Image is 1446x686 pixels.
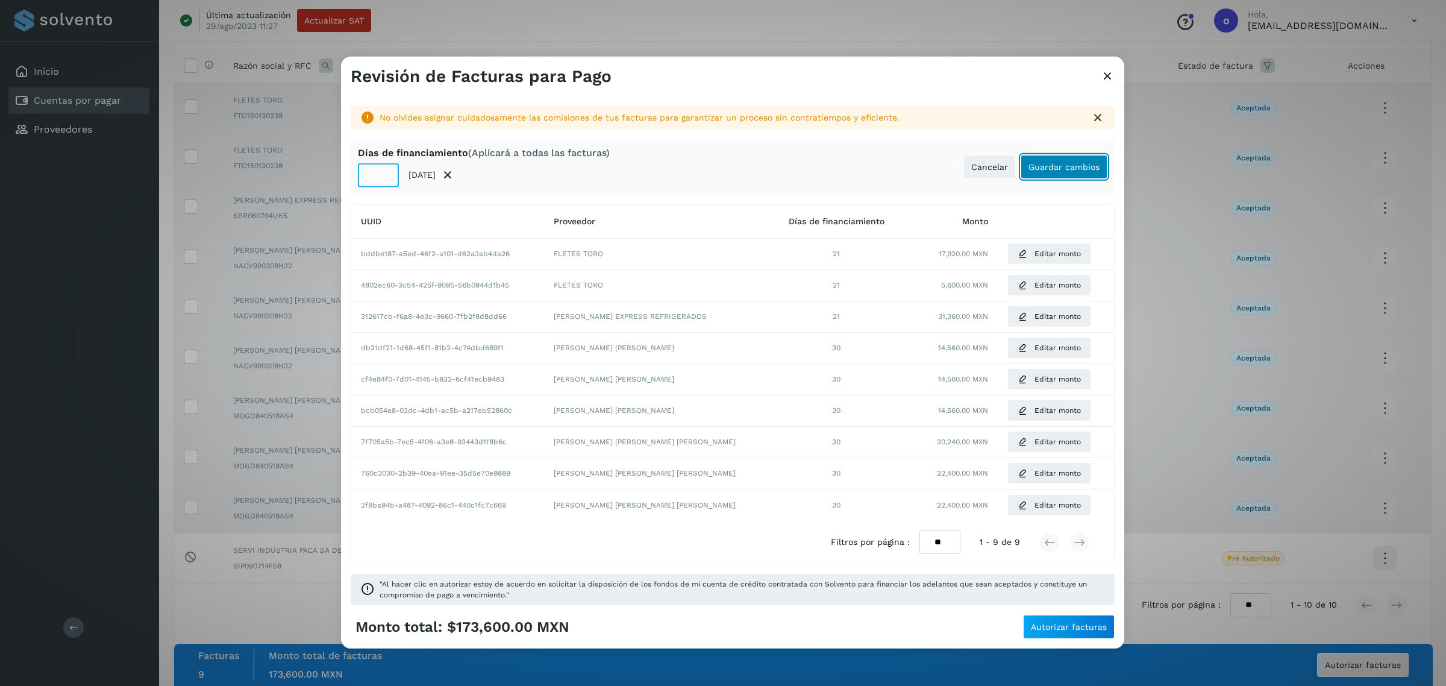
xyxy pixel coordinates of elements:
span: Editar monto [1034,248,1081,259]
td: 2f9ba94b-a487-4092-86c1-440c1fc7c669 [351,489,544,521]
span: Editar monto [1034,374,1081,385]
span: Días de financiamiento [789,216,884,226]
p: [DATE] [408,170,436,180]
td: [PERSON_NAME] [PERSON_NAME] [PERSON_NAME] [544,427,772,458]
span: (Aplicará a todas las facturas) [468,146,610,158]
td: [PERSON_NAME] EXPRESS REFRIGERADOS [544,301,772,333]
td: 21 [771,239,901,270]
td: 312617cb-f6a8-4e3c-9660-7fb2f8d8dd66 [351,301,544,333]
span: Monto [962,216,988,226]
span: Cancelar [971,163,1008,171]
span: UUID [361,216,381,226]
span: 22,400.00 MXN [937,500,988,511]
td: 7f705a5b-7ec5-4f06-a3e8-93443d1f8b6c [351,427,544,458]
td: 4802ec60-3c54-425f-9095-56b0844d1b45 [351,270,544,301]
td: [PERSON_NAME] [PERSON_NAME] [PERSON_NAME] [544,458,772,489]
td: [PERSON_NAME] [PERSON_NAME] [544,333,772,364]
span: 14,560.00 MXN [938,342,988,353]
button: Editar monto [1007,431,1091,453]
div: No olvides asignar cuidadosamente las comisiones de tus facturas para garantizar un proceso sin c... [380,112,1081,124]
td: 30 [771,458,901,489]
td: 30 [771,364,901,395]
span: Editar monto [1034,280,1081,291]
td: 30 [771,427,901,458]
span: Editar monto [1034,405,1081,416]
span: Editar monto [1034,311,1081,322]
span: Monto total: [355,618,442,636]
span: Editar monto [1034,500,1081,511]
button: Autorizar facturas [1023,615,1115,639]
span: Editar monto [1034,342,1081,353]
td: db21df21-1d68-45f1-81b2-4c74dbd689f1 [351,333,544,364]
td: bddbe187-a5ed-46f2-a101-d62a3ab4da26 [351,239,544,270]
td: 30 [771,333,901,364]
button: Cancelar [963,155,1016,179]
span: 17,920.00 MXN [939,248,988,259]
span: 30,240.00 MXN [937,436,988,447]
button: Editar monto [1007,494,1091,516]
button: Guardar cambios [1021,155,1107,179]
td: [PERSON_NAME] [PERSON_NAME] [544,395,772,427]
td: [PERSON_NAME] [PERSON_NAME] [PERSON_NAME] [544,489,772,521]
td: [PERSON_NAME] [PERSON_NAME] [544,364,772,395]
span: Editar monto [1034,468,1081,479]
td: FLETES TORO [544,270,772,301]
button: Editar monto [1007,306,1091,327]
td: bcb054e8-03dc-4db1-ac5b-a217eb52860c [351,395,544,427]
span: 1 - 9 de 9 [980,536,1020,549]
span: Editar monto [1034,436,1081,447]
button: Editar monto [1007,337,1091,359]
div: Días de financiamiento [358,146,610,158]
span: 5,600.00 MXN [941,280,988,291]
span: 31,360.00 MXN [938,311,988,322]
button: Editar monto [1007,243,1091,265]
button: Editar monto [1007,462,1091,484]
span: $173,600.00 MXN [447,618,569,636]
span: Proveedor [554,216,595,226]
span: Guardar cambios [1028,163,1100,171]
td: FLETES TORO [544,239,772,270]
span: 22,400.00 MXN [937,468,988,479]
span: "Al hacer clic en autorizar estoy de acuerdo en solicitar la disposición de los fondos de mi cuen... [380,579,1105,600]
span: 14,560.00 MXN [938,374,988,385]
span: Autorizar facturas [1031,623,1107,631]
td: 21 [771,270,901,301]
button: Editar monto [1007,400,1091,421]
span: Filtros por página : [831,536,910,549]
td: 30 [771,395,901,427]
td: 21 [771,301,901,333]
h3: Revisión de Facturas para Pago [351,66,612,87]
span: 14,560.00 MXN [938,405,988,416]
td: cf4e84f0-7d01-4145-b832-6cf41ecb9483 [351,364,544,395]
td: 30 [771,489,901,521]
td: 760c3030-2b39-40ea-91ee-35d5e70e9889 [351,458,544,489]
button: Editar monto [1007,274,1091,296]
button: Editar monto [1007,368,1091,390]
